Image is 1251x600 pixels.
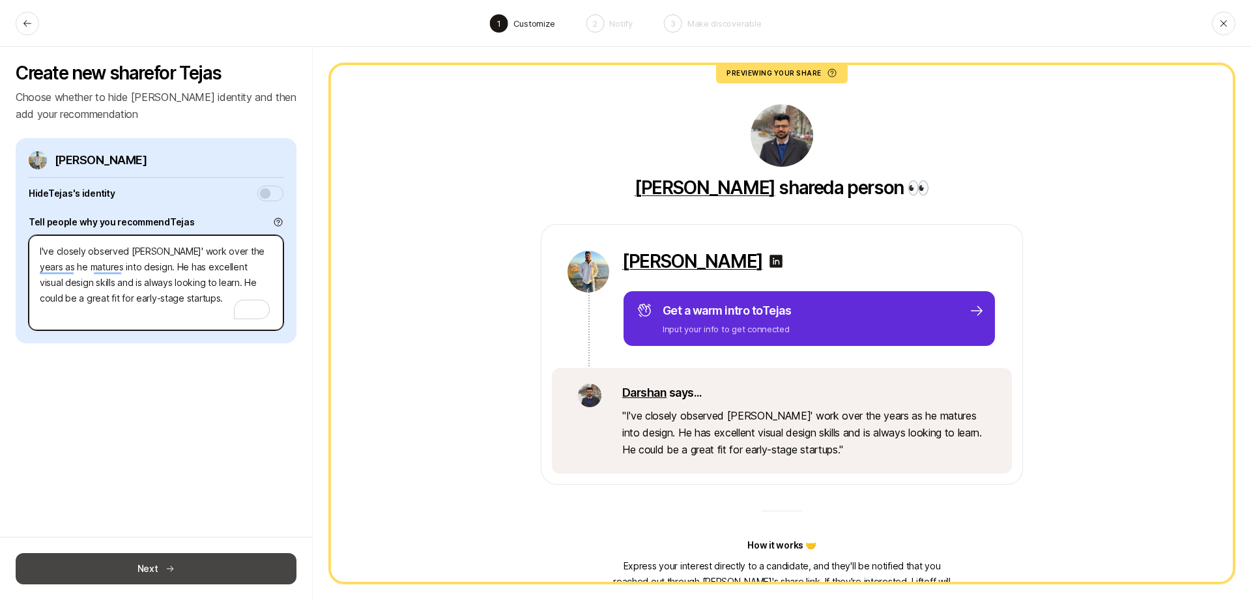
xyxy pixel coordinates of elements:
img: linkedin-logo [768,253,784,269]
img: 2e5c13dd_5487_4ead_b453_9670a157f0ff.jpg [29,151,47,169]
p: 1 [497,17,501,30]
a: [PERSON_NAME] [622,251,763,272]
p: 2 [592,17,597,30]
p: Create new share for Tejas [16,63,222,83]
p: Choose whether to hide [PERSON_NAME] identity and then add your recommendation [16,89,296,122]
p: Notify [609,17,632,30]
p: Input your info to get connected [663,322,791,336]
p: says... [622,384,986,402]
img: 2e5c13dd_5487_4ead_b453_9670a157f0ff.jpg [568,251,609,293]
p: How it works 🤝 [747,537,816,553]
p: [PERSON_NAME] [55,151,147,169]
button: Next [16,553,296,584]
a: [PERSON_NAME] [635,177,775,199]
span: to Tejas [752,304,791,317]
p: Make discoverable [687,17,762,30]
textarea: To enrich screen reader interactions, please activate Accessibility in Grammarly extension settings [29,235,283,330]
p: Get a warm intro [663,302,791,320]
p: " I've closely observed [PERSON_NAME]' work over the years as he matures into design. He has exce... [622,407,986,458]
img: bd4da4d7_5cf5_45b3_8595_1454a3ab2b2e.jpg [751,104,813,167]
p: Hide Tejas 's identity [29,186,115,201]
label: Tell people why you recommend Tejas [29,214,195,230]
p: 3 [670,17,676,30]
p: shared a person 👀 [635,177,929,198]
p: Customize [513,17,555,30]
a: Darshan [622,386,667,399]
img: bd4da4d7_5cf5_45b3_8595_1454a3ab2b2e.jpg [578,384,601,407]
